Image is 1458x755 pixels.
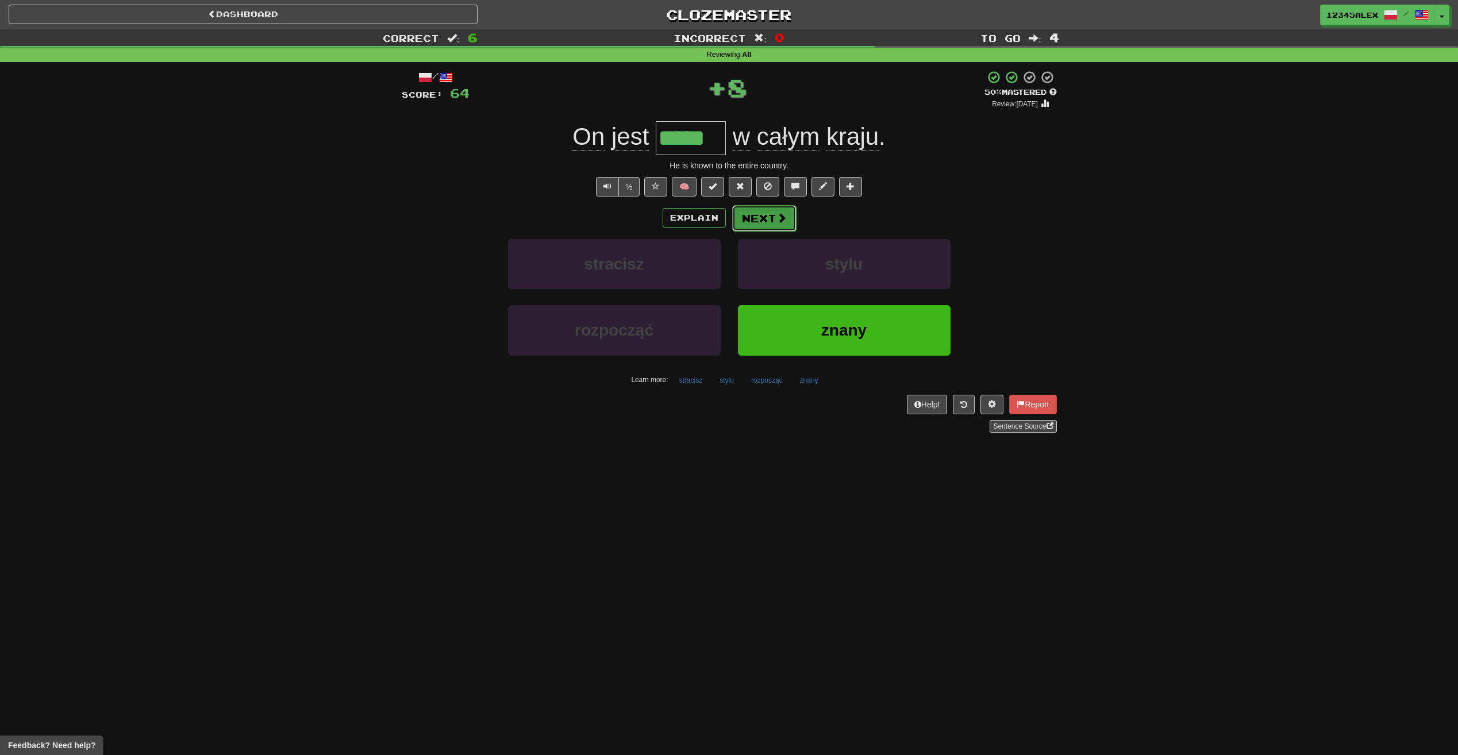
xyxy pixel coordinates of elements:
button: stylu [713,372,740,389]
button: 🧠 [672,177,697,197]
span: 12345Alex [1326,10,1378,20]
span: : [1029,33,1041,43]
span: w [733,123,750,151]
button: Reset to 0% Mastered (alt+r) [729,177,752,197]
button: stracisz [673,372,709,389]
button: Add to collection (alt+a) [839,177,862,197]
button: Ignore sentence (alt+i) [756,177,779,197]
span: jest [611,123,649,151]
span: To go [980,32,1021,44]
button: stracisz [508,239,721,289]
button: rozpocząć [508,305,721,355]
span: + [707,70,727,105]
span: stracisz [584,255,644,273]
button: znany [738,305,951,355]
button: ½ [618,177,640,197]
span: On [572,123,605,151]
span: 50 % [984,87,1002,97]
span: 4 [1049,30,1059,44]
button: Explain [663,208,726,228]
button: znany [794,372,825,389]
span: Incorrect [674,32,746,44]
strong: All [742,51,751,59]
div: Text-to-speech controls [594,177,640,197]
div: Mastered [984,87,1057,98]
span: całym [757,123,820,151]
span: Score: [402,90,443,99]
button: Favorite sentence (alt+f) [644,177,667,197]
small: Learn more: [631,376,668,384]
span: 6 [468,30,478,44]
button: Discuss sentence (alt+u) [784,177,807,197]
button: Report [1009,395,1056,414]
button: rozpocząć [745,372,789,389]
button: Round history (alt+y) [953,395,975,414]
span: 8 [727,73,747,102]
span: / [1403,9,1409,17]
a: Clozemaster [495,5,964,25]
button: stylu [738,239,951,289]
button: Edit sentence (alt+d) [811,177,834,197]
a: Dashboard [9,5,478,24]
span: 0 [775,30,784,44]
button: Next [732,205,797,232]
span: : [447,33,460,43]
span: kraju [826,123,879,151]
div: / [402,70,470,84]
a: 12345Alex / [1320,5,1435,25]
span: . [726,123,886,151]
a: Sentence Source [990,420,1056,433]
button: Play sentence audio (ctl+space) [596,177,619,197]
div: He is known to the entire country. [402,160,1057,171]
span: : [754,33,767,43]
button: Help! [907,395,948,414]
span: 64 [450,86,470,100]
span: stylu [825,255,863,273]
button: Set this sentence to 100% Mastered (alt+m) [701,177,724,197]
span: znany [821,321,867,339]
small: Review: [DATE] [992,100,1038,108]
span: rozpocząć [575,321,653,339]
span: Open feedback widget [8,739,95,751]
span: Correct [383,32,439,44]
